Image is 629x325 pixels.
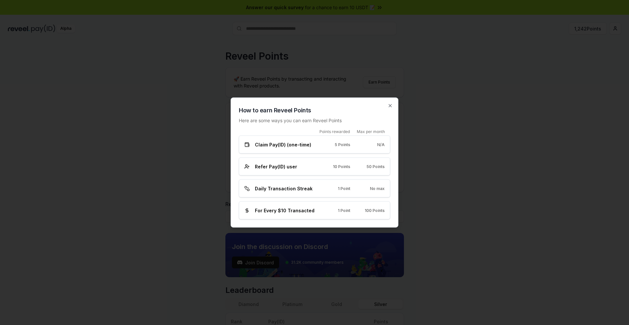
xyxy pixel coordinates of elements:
[377,142,385,147] span: N/A
[333,164,350,169] span: 10 Points
[239,117,390,124] p: Here are some ways you can earn Reveel Points
[255,185,313,192] span: Daily Transaction Streak
[255,163,297,170] span: Refer Pay(ID) user
[255,141,311,148] span: Claim Pay(ID) (one-time)
[255,207,314,214] span: For Every $10 Transacted
[338,208,350,213] span: 1 Point
[319,129,350,134] span: Points rewarded
[365,208,385,213] span: 100 Points
[335,142,350,147] span: 5 Points
[357,129,385,134] span: Max per month
[338,186,350,191] span: 1 Point
[367,164,385,169] span: 50 Points
[370,186,385,191] span: No max
[239,106,390,115] h2: How to earn Reveel Points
